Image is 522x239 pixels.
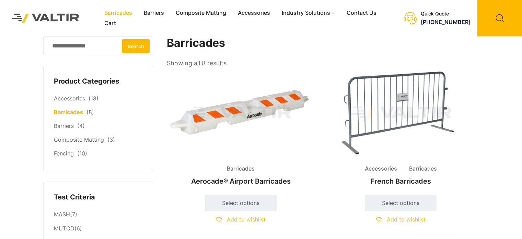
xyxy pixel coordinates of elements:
[77,150,87,157] span: (10)
[276,8,341,18] a: Industry Solutions
[365,195,437,211] a: Select options for “French Barricades”
[86,109,94,116] span: (8)
[360,164,402,174] span: Accessories
[54,150,74,157] a: Fencing
[387,216,426,223] span: Add to wishlist
[167,57,227,69] p: Showing all 8 results
[5,7,86,30] img: Valtir Rentals
[421,19,471,25] a: [PHONE_NUMBER]
[341,8,382,18] a: Contact Us
[54,136,104,143] a: Composite Matting
[54,95,85,102] a: Accessories
[77,122,85,129] span: (4)
[98,18,122,29] a: Cart
[327,69,475,189] a: Accessories BarricadesFrench Barricades
[167,69,315,189] a: BarricadesAerocade® Airport Barricades
[138,8,170,18] a: Barriers
[404,164,442,174] span: Barricades
[89,95,98,102] span: (18)
[54,76,142,87] h4: Product Categories
[222,164,260,174] span: Barricades
[54,192,142,203] h4: Test Criteria
[54,109,83,116] a: Barricades
[216,216,266,223] a: Add to wishlist
[167,174,315,189] h2: Aerocade® Airport Barricades
[54,225,74,232] a: MUTCD
[98,8,138,18] a: Barricades
[122,39,150,53] button: Search
[54,222,142,236] li: (6)
[54,211,70,218] a: MASH
[327,174,475,189] h2: French Barricades
[167,36,476,50] h1: Barricades
[54,122,74,129] a: Barriers
[205,195,277,211] a: Select options for “Aerocade® Airport Barricades”
[421,11,471,17] div: Quick Quote
[232,8,276,18] a: Accessories
[107,136,115,143] span: (3)
[376,216,426,223] a: Add to wishlist
[54,207,142,221] li: (7)
[227,216,266,223] span: Add to wishlist
[170,8,232,18] a: Composite Matting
